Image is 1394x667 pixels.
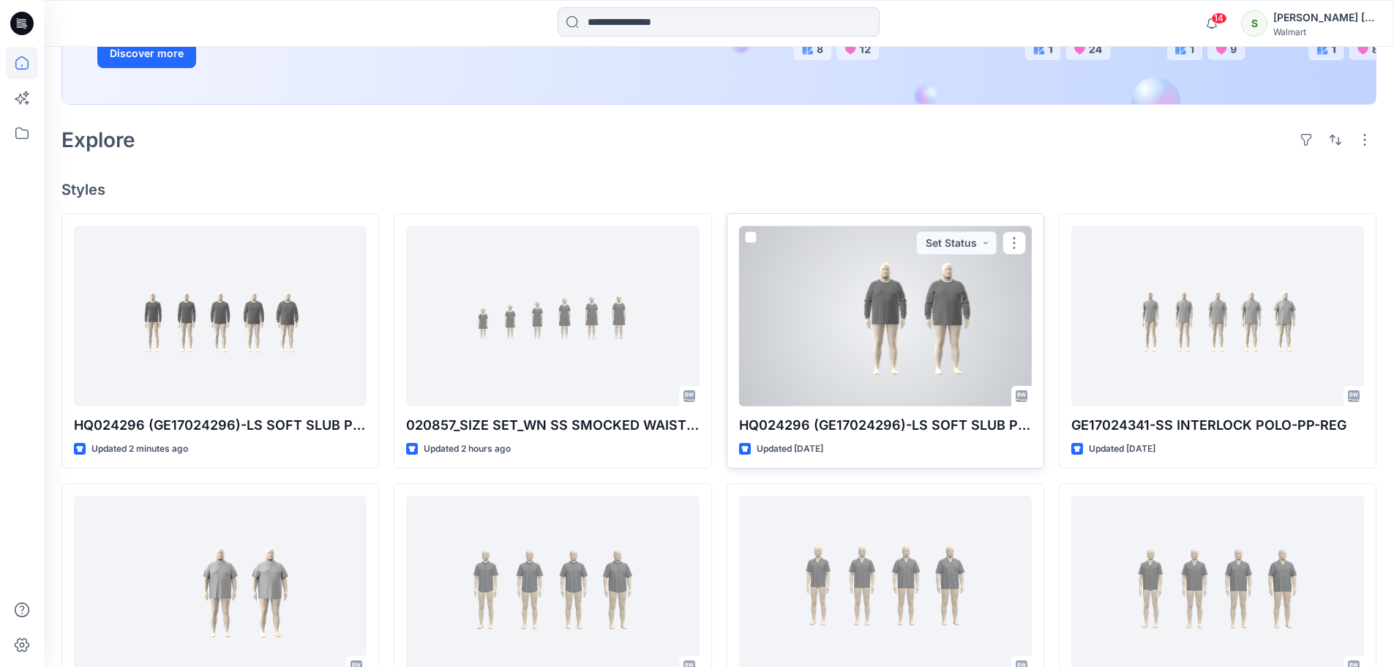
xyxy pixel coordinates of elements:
p: Updated [DATE] [1089,441,1155,457]
p: 020857_SIZE SET_WN SS SMOCKED WAIST DR [406,415,699,436]
p: HQ024296 (GE17024296)-LS SOFT SLUB POCKET CREW-PLUS [739,415,1032,436]
p: HQ024296 (GE17024296)-LS SOFT SLUB POCKET CREW-REG [74,415,367,436]
p: Updated 2 hours ago [424,441,511,457]
h2: Explore [61,128,135,152]
a: HQ024296 (GE17024296)-LS SOFT SLUB POCKET CREW-REG [74,226,367,406]
p: Updated 2 minutes ago [91,441,188,457]
span: 14 [1211,12,1227,24]
p: Updated [DATE] [757,441,823,457]
div: S​ [1241,10,1267,37]
p: GE17024341-SS INTERLOCK POLO-PP-REG [1071,415,1364,436]
a: Discover more [97,39,427,68]
a: GE17024341-SS INTERLOCK POLO-PP-REG [1071,226,1364,406]
button: Discover more [97,39,196,68]
div: Walmart [1273,26,1376,37]
div: [PERSON_NAME] ​[PERSON_NAME] [1273,9,1376,26]
a: 020857_SIZE SET_WN SS SMOCKED WAIST DR [406,226,699,406]
h4: Styles [61,181,1376,198]
a: HQ024296 (GE17024296)-LS SOFT SLUB POCKET CREW-PLUS [739,226,1032,406]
